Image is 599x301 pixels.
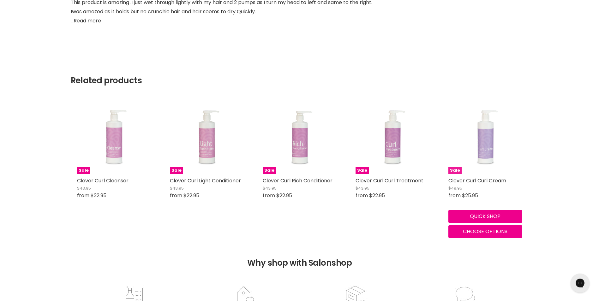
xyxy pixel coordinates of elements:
[77,100,151,174] a: Clever Curl Cleanser Sale
[74,17,101,24] a: Read more
[179,100,234,174] img: Clever Curl Light Conditioner
[170,167,183,174] span: Sale
[183,192,199,199] span: $22.95
[369,192,385,199] span: $22.95
[3,233,596,277] h2: Why shop with Salonshop
[276,192,292,199] span: $22.95
[448,100,522,174] a: Clever Curl Curl Cream Sale
[263,192,275,199] span: from
[448,177,506,184] a: Clever Curl Curl Cream
[170,192,182,199] span: from
[77,185,91,191] span: $43.95
[448,185,462,191] span: $49.95
[170,185,184,191] span: $43.95
[356,177,423,184] a: Clever Curl Curl Treatment
[77,167,90,174] span: Sale
[448,210,522,223] button: Quick shop
[356,167,369,174] span: Sale
[272,100,327,174] img: Clever Curl Rich Conditioner
[86,100,141,174] img: Clever Curl Cleanser
[365,100,420,174] img: Clever Curl Curl Treatment
[91,192,106,199] span: $22.95
[77,177,129,184] a: Clever Curl Cleanser
[77,192,89,199] span: from
[356,185,369,191] span: $43.95
[263,167,276,174] span: Sale
[263,100,337,174] a: Clever Curl Rich Conditioner Sale
[170,177,241,184] a: Clever Curl Light Conditioner
[448,225,522,238] button: Choose options
[448,192,461,199] span: from
[263,185,277,191] span: $43.95
[71,60,529,86] h2: Related products
[356,100,429,174] a: Clever Curl Curl Treatment Sale
[448,167,462,174] span: Sale
[170,100,244,174] a: Clever Curl Light Conditioner Sale
[263,177,332,184] a: Clever Curl Rich Conditioner
[356,192,368,199] span: from
[458,100,513,174] img: Clever Curl Curl Cream
[567,271,593,295] iframe: Gorgias live chat messenger
[462,192,478,199] span: $25.95
[463,228,507,235] span: Choose options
